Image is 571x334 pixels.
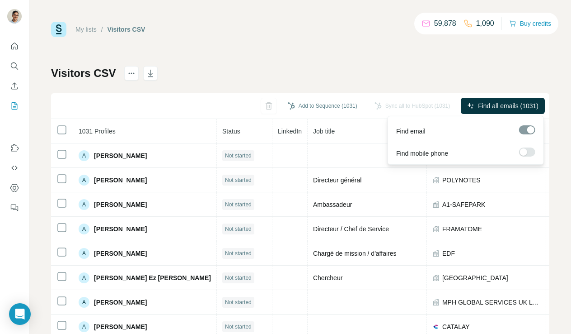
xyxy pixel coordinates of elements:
span: Chercheur [313,274,342,282]
span: Not started [225,200,252,209]
button: Quick start [7,38,22,54]
button: Search [7,58,22,74]
span: EDF [442,249,455,258]
span: Find mobile phone [396,149,448,158]
img: company-logo [432,323,440,330]
span: CATALAY [442,322,470,331]
span: Not started [225,152,252,160]
span: Ambassadeur [313,201,352,208]
img: Surfe Logo [51,22,66,37]
button: actions [124,66,139,81]
p: 59,878 [434,18,456,29]
button: Use Surfe on LinkedIn [7,140,22,156]
span: Status [222,128,240,135]
img: Avatar [7,9,22,24]
span: Not started [225,225,252,233]
li: / [101,25,103,34]
span: Job title [313,128,335,135]
div: A [79,248,89,259]
button: Add to Sequence (1031) [281,99,364,113]
div: Open Intercom Messenger [9,303,31,325]
span: [PERSON_NAME] [94,224,147,234]
div: A [79,150,89,161]
span: [PERSON_NAME] [94,200,147,209]
p: 1,090 [476,18,494,29]
button: Dashboard [7,180,22,196]
span: 1031 Profiles [79,128,116,135]
span: Not started [225,323,252,331]
span: MPH GLOBAL SERVICES UK LTD [442,298,540,307]
div: Visitors CSV [108,25,145,34]
div: A [79,297,89,308]
div: A [79,199,89,210]
span: A1-SAFEPARK [442,200,485,209]
span: [PERSON_NAME] Ez [PERSON_NAME] [94,273,211,282]
div: A [79,321,89,332]
span: LinkedIn [278,128,302,135]
h1: Visitors CSV [51,66,116,81]
button: Use Surfe API [7,160,22,176]
span: [PERSON_NAME] [94,176,147,185]
button: Buy credits [509,17,551,30]
span: Not started [225,274,252,282]
a: My lists [75,26,97,33]
span: [PERSON_NAME] [94,249,147,258]
span: Not started [225,176,252,184]
span: Directeur / Chef de Service [313,225,389,233]
span: POLYNOTES [442,176,481,185]
button: My lists [7,98,22,114]
span: Not started [225,298,252,306]
span: Chargé de mission / d'affaires [313,250,397,257]
span: [GEOGRAPHIC_DATA] [442,273,508,282]
span: FRAMATOME [442,224,482,234]
button: Find all emails (1031) [461,98,545,114]
span: Find email [396,127,426,136]
span: Directeur général [313,177,361,184]
span: [PERSON_NAME] [94,322,147,331]
button: Enrich CSV [7,78,22,94]
span: Find all emails (1031) [478,101,538,110]
span: Not started [225,249,252,258]
div: A [79,175,89,186]
div: A [79,272,89,283]
div: A [79,224,89,234]
span: [PERSON_NAME] [94,151,147,160]
span: [PERSON_NAME] [94,298,147,307]
button: Feedback [7,200,22,216]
